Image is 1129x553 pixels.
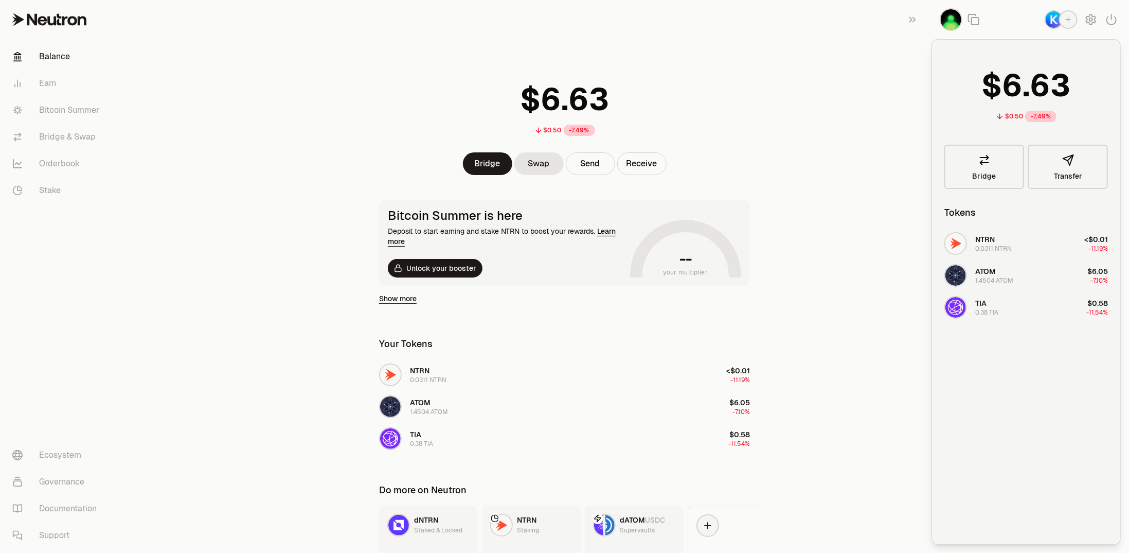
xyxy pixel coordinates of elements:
[4,177,111,204] a: Stake
[4,522,111,549] a: Support
[1046,11,1062,28] img: Keplr
[414,515,438,525] span: dNTRN
[379,337,433,351] div: Your Tokens
[380,428,401,449] img: TIA Logo
[1054,172,1082,180] span: Transfer
[940,8,962,31] button: Cosmos
[410,440,433,448] div: 0.38 TIA
[566,152,615,175] button: Send
[380,365,401,385] img: NTRN Logo
[388,209,626,223] div: Bitcoin Summer is here
[941,9,961,30] img: Cosmos
[945,233,966,254] img: NTRN Logo
[729,398,750,407] span: $6.05
[373,423,756,454] button: TIA LogoTIA0.38 TIA$0.58-11.54%
[1005,112,1023,120] div: $0.50
[730,376,750,384] span: -11.19%
[1086,308,1108,317] span: -11.54%
[4,124,111,150] a: Bridge & Swap
[1087,267,1108,276] span: $6.05
[620,525,655,535] div: Supervaults
[491,515,512,535] img: NTRN Logo
[944,145,1024,189] a: Bridge
[973,172,996,180] span: Bridge
[975,299,987,308] span: TIA
[975,245,1012,253] div: 0.0311 NTRN
[388,226,626,247] div: Deposit to start earning and stake NTRN to boost your rewards.
[410,366,429,375] span: NTRN
[379,483,467,497] div: Do more on Neutron
[388,259,482,278] button: Unlock your booster
[732,408,750,416] span: -7.10%
[1028,145,1108,189] button: Transfer
[975,235,995,244] span: NTRN
[975,267,996,276] span: ATOM
[410,376,446,384] div: 0.0311 NTRN
[414,525,462,535] div: Staked & Locked
[620,515,645,525] span: dATOM
[1090,276,1108,285] span: -7.10%
[373,391,756,422] button: ATOM LogoATOM1.4504 ATOM$6.05-7.10%
[975,276,1013,285] div: 1.4504 ATOM
[617,152,667,175] button: Receive
[938,292,1114,323] button: TIA LogoTIA0.38 TIA$0.58-11.54%
[944,205,976,220] div: Tokens
[4,43,111,70] a: Balance
[514,152,564,175] a: Swap
[728,440,750,448] span: -11.54%
[410,430,421,439] span: TIA
[564,125,595,136] div: -7.49%
[729,430,750,439] span: $0.58
[517,515,536,525] span: NTRN
[380,396,401,417] img: ATOM Logo
[1088,245,1108,253] span: -11.19%
[605,515,615,535] img: USDC Logo
[645,515,665,525] span: USDC
[544,126,562,134] div: $0.50
[1045,10,1078,29] button: Keplr
[4,495,111,522] a: Documentation
[463,152,512,175] a: Bridge
[938,228,1114,259] button: NTRN LogoNTRN0.0311 NTRN<$0.01-11.19%
[4,469,111,495] a: Governance
[4,150,111,177] a: Orderbook
[379,293,417,304] a: Show more
[4,70,111,97] a: Earn
[1025,111,1056,122] div: -7.49%
[938,260,1114,291] button: ATOM LogoATOM1.4504 ATOM$6.05-7.10%
[975,308,998,317] div: 0.38 TIA
[1087,299,1108,308] span: $0.58
[680,251,692,267] h1: --
[410,408,448,416] div: 1.4504 ATOM
[373,359,756,390] button: NTRN LogoNTRN0.0311 NTRN<$0.01-11.19%
[388,515,409,535] img: dNTRN Logo
[945,265,966,286] img: ATOM Logo
[594,515,603,535] img: dATOM Logo
[726,366,750,375] span: <$0.01
[517,525,539,535] div: Staking
[945,297,966,318] img: TIA Logo
[410,398,431,407] span: ATOM
[1084,235,1108,244] span: <$0.01
[4,97,111,124] a: Bitcoin Summer
[4,442,111,469] a: Ecosystem
[664,267,708,278] span: your multiplier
